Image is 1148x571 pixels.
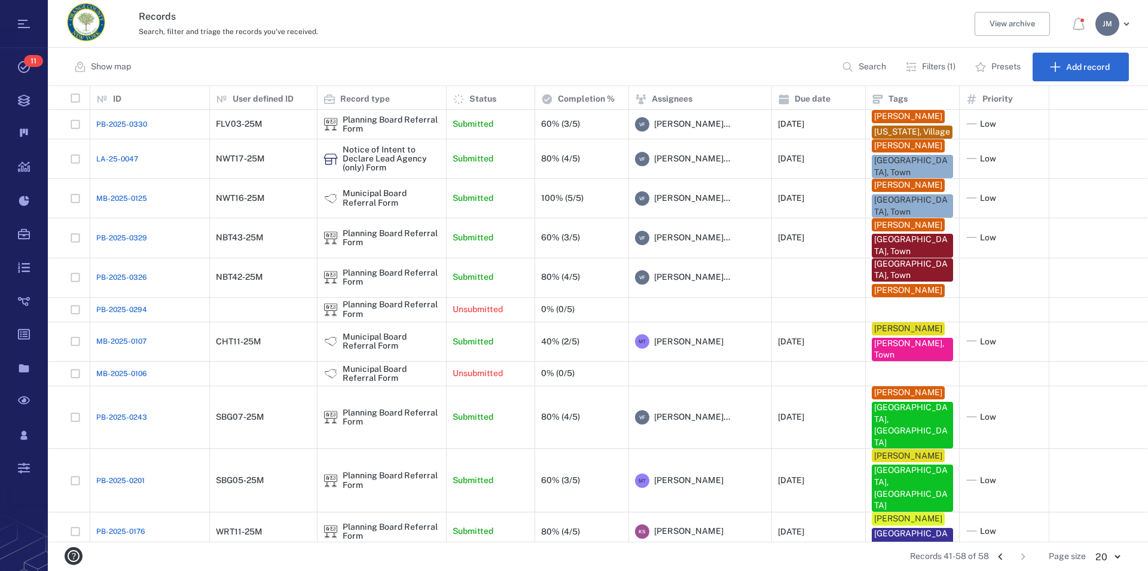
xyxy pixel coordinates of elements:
[469,93,496,105] p: Status
[453,118,493,130] p: Submitted
[874,219,942,231] div: [PERSON_NAME]
[635,334,649,349] div: M T
[216,413,264,422] div: SBG07-25M
[982,93,1013,105] p: Priority
[216,194,265,203] div: NWT16-25M
[323,303,338,317] img: icon Planning Board Referral Form
[654,271,730,283] span: [PERSON_NAME]...
[453,411,493,423] p: Submitted
[323,474,338,488] div: Planning Board Referral Form
[541,369,575,378] div: 0% (0/5)
[343,115,440,134] div: Planning Board Referral Form
[216,154,265,163] div: NWT17-25M
[1033,53,1129,81] button: Add record
[558,93,615,105] p: Completion %
[343,365,440,383] div: Municipal Board Referral Form
[910,551,989,563] span: Records 41-58 of 58
[96,233,147,243] a: PB-2025-0329
[541,305,575,314] div: 0% (0/5)
[1049,551,1086,563] span: Page size
[635,474,649,488] div: M T
[980,193,996,204] span: Low
[96,154,138,164] span: LA-25-0047
[96,304,147,315] a: PB-2025-0294
[874,450,942,462] div: [PERSON_NAME]
[67,53,141,81] button: Show map
[139,28,318,36] span: Search, filter and triage the records you've received.
[654,193,730,204] span: [PERSON_NAME]...
[874,111,942,123] div: [PERSON_NAME]
[889,93,908,105] p: Tags
[980,153,996,165] span: Low
[778,527,804,536] div: [DATE]
[541,413,580,422] div: 80% (4/5)
[323,270,338,285] div: Planning Board Referral Form
[654,526,723,538] span: [PERSON_NAME]
[96,336,146,347] span: MB-2025-0107
[991,547,1010,566] button: Go to previous page
[113,93,121,105] p: ID
[654,411,730,423] span: [PERSON_NAME]...
[874,258,951,282] div: [GEOGRAPHIC_DATA], Town
[898,53,965,81] button: Filters (1)
[835,53,896,81] button: Search
[96,272,147,283] a: PB-2025-0326
[874,126,950,138] div: [US_STATE], Village
[654,118,730,130] span: [PERSON_NAME]...
[323,231,338,245] img: icon Planning Board Referral Form
[980,411,996,423] span: Low
[980,526,996,538] span: Low
[635,152,649,166] div: V F
[1086,550,1129,564] div: 20
[874,338,951,361] div: [PERSON_NAME], Town
[323,303,338,317] div: Planning Board Referral Form
[980,118,996,130] span: Low
[874,465,951,511] div: [GEOGRAPHIC_DATA], [GEOGRAPHIC_DATA]
[541,476,580,485] div: 60% (3/5)
[874,140,942,152] div: [PERSON_NAME]
[96,526,145,537] a: PB-2025-0176
[216,120,262,129] div: FLV03-25M
[1095,12,1119,36] div: J M
[453,368,503,380] p: Unsubmitted
[778,154,804,163] div: [DATE]
[323,367,338,381] div: Municipal Board Referral Form
[967,53,1030,81] button: Presets
[323,270,338,285] img: icon Planning Board Referral Form
[323,410,338,425] img: icon Planning Board Referral Form
[541,337,579,346] div: 40% (2/5)
[778,120,804,129] div: [DATE]
[323,474,338,488] img: icon Planning Board Referral Form
[874,234,951,257] div: [GEOGRAPHIC_DATA], Town
[541,194,584,203] div: 100% (5/5)
[340,93,390,105] p: Record type
[874,402,951,448] div: [GEOGRAPHIC_DATA], [GEOGRAPHIC_DATA]
[323,152,338,166] div: Notice of Intent to Declare Lead Agency (only) Form
[343,300,440,319] div: Planning Board Referral Form
[323,410,338,425] div: Planning Board Referral Form
[96,475,145,486] span: PB-2025-0201
[343,229,440,248] div: Planning Board Referral Form
[975,12,1050,36] button: View archive
[654,232,730,244] span: [PERSON_NAME]...
[874,528,951,551] div: [GEOGRAPHIC_DATA], Town
[635,117,649,132] div: V F
[1095,12,1134,36] button: JM
[216,337,261,346] div: CHT11-25M
[989,547,1034,566] nav: pagination navigation
[453,304,503,316] p: Unsubmitted
[453,232,493,244] p: Submitted
[453,271,493,283] p: Submitted
[453,336,493,348] p: Submitted
[96,119,147,130] span: PB-2025-0330
[27,8,51,19] span: Help
[635,191,649,206] div: V F
[778,337,804,346] div: [DATE]
[323,191,338,206] div: Municipal Board Referral Form
[343,268,440,287] div: Planning Board Referral Form
[778,476,804,485] div: [DATE]
[216,233,264,242] div: NBT43-25M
